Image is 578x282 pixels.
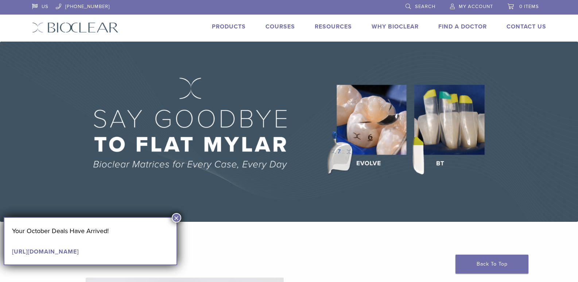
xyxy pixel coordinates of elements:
[172,213,181,223] button: Close
[212,23,246,30] a: Products
[459,4,493,9] span: My Account
[415,4,435,9] span: Search
[438,23,487,30] a: Find A Doctor
[265,23,295,30] a: Courses
[372,23,419,30] a: Why Bioclear
[12,248,79,255] a: [URL][DOMAIN_NAME]
[32,22,119,33] img: Bioclear
[315,23,352,30] a: Resources
[12,225,169,236] p: Your October Deals Have Arrived!
[519,4,539,9] span: 0 items
[455,255,528,274] a: Back To Top
[507,23,546,30] a: Contact Us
